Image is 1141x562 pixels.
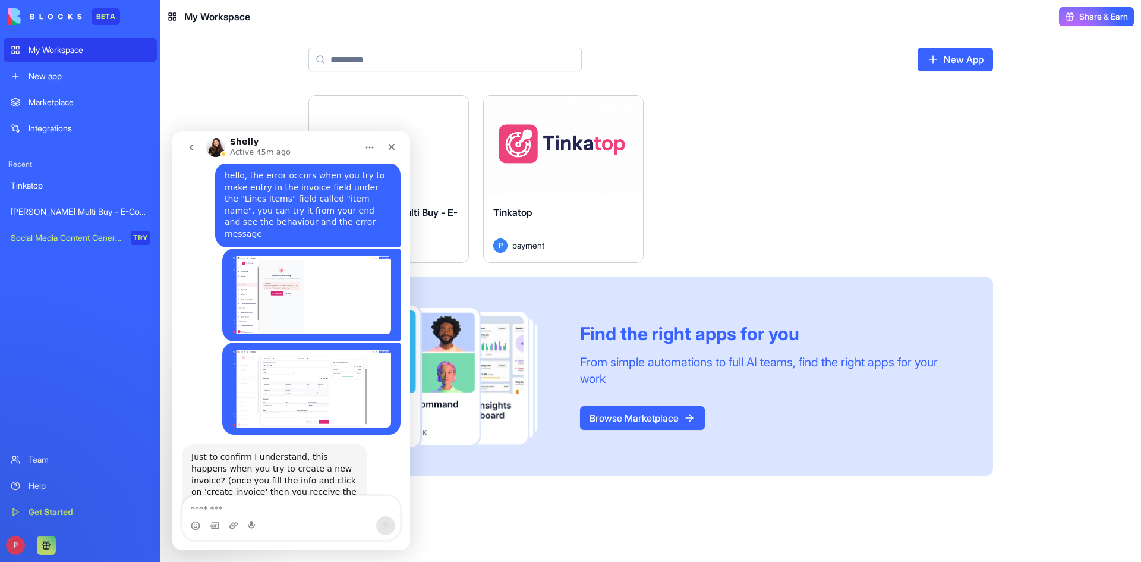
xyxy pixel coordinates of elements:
[4,159,157,169] span: Recent
[8,8,120,25] a: BETA
[4,500,157,524] a: Get Started
[29,96,150,108] div: Marketplace
[483,95,644,263] a: TinkatopPpayment
[580,323,965,344] div: Find the right apps for you
[4,64,157,88] a: New app
[4,174,157,197] a: Tinkatop
[4,117,157,140] a: Integrations
[512,239,544,252] span: payment
[4,90,157,114] a: Marketplace
[1059,7,1134,26] button: Share & Earn
[29,123,150,134] div: Integrations
[184,10,250,24] span: My Workspace
[6,536,25,555] span: P
[308,306,561,448] img: Frame_181_egmpey.png
[11,180,150,191] div: Tinkatop
[918,48,993,71] a: New App
[131,231,150,245] div: TRY
[493,238,508,253] span: P
[580,354,965,387] div: From simple automations to full AI teams, find the right apps for your work
[29,506,150,518] div: Get Started
[29,480,150,492] div: Help
[580,406,705,430] a: Browse Marketplace
[308,95,469,263] a: [PERSON_NAME] Multi Buy - E-Commerce PlatformPpayment
[4,226,157,250] a: Social Media Content GeneratorTRY
[4,38,157,62] a: My Workspace
[4,474,157,498] a: Help
[4,200,157,224] a: [PERSON_NAME] Multi Buy - E-Commerce Platform
[29,44,150,56] div: My Workspace
[8,8,82,25] img: logo
[11,206,150,218] div: [PERSON_NAME] Multi Buy - E-Commerce Platform
[1079,11,1128,23] span: Share & Earn
[4,448,157,472] a: Team
[172,131,410,550] iframe: Intercom live chat
[493,206,532,218] span: Tinkatop
[29,454,150,466] div: Team
[92,8,120,25] div: BETA
[204,385,223,404] button: Send a message…
[29,70,150,82] div: New app
[11,232,122,244] div: Social Media Content Generator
